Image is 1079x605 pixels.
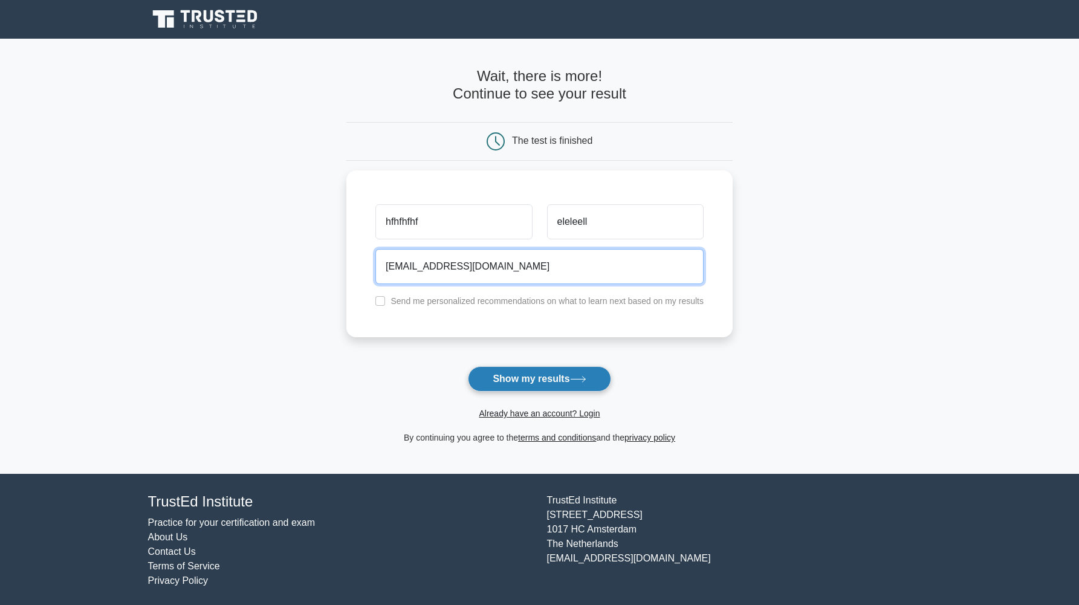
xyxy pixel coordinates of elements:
input: First name [375,204,532,239]
h4: Wait, there is more! Continue to see your result [346,68,733,103]
a: Contact Us [148,546,196,557]
a: Terms of Service [148,561,220,571]
a: Already have an account? Login [479,409,600,418]
div: TrustEd Institute [STREET_ADDRESS] 1017 HC Amsterdam The Netherlands [EMAIL_ADDRESS][DOMAIN_NAME] [540,493,939,588]
button: Show my results [468,366,611,392]
a: terms and conditions [518,433,596,442]
h4: TrustEd Institute [148,493,533,511]
div: By continuing you agree to the and the [339,430,740,445]
input: Email [375,249,704,284]
label: Send me personalized recommendations on what to learn next based on my results [390,296,704,306]
div: The test is finished [512,135,592,146]
a: About Us [148,532,188,542]
input: Last name [547,204,704,239]
a: privacy policy [624,433,675,442]
a: Privacy Policy [148,575,209,586]
a: Practice for your certification and exam [148,517,316,528]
